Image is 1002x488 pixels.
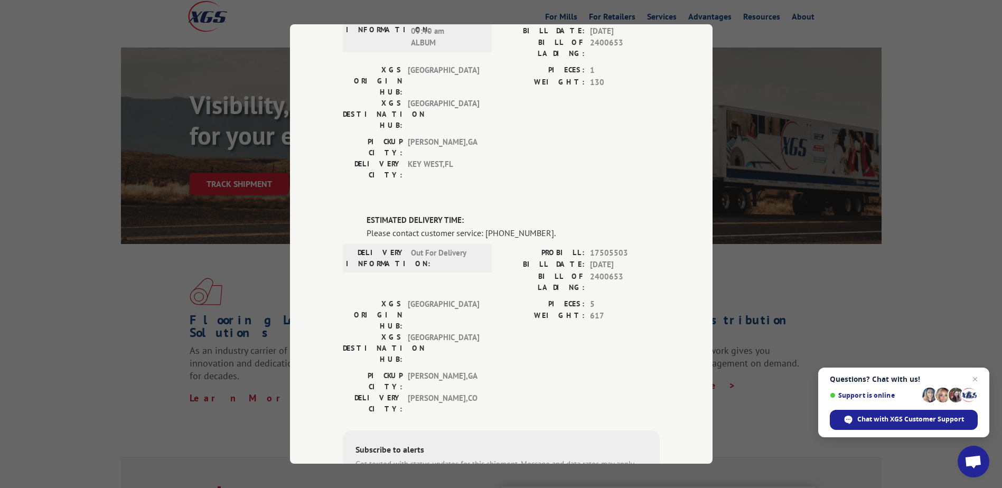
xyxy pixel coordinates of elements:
span: Chat with XGS Customer Support [830,410,978,430]
label: XGS ORIGIN HUB: [343,64,402,98]
label: BILL OF LADING: [501,271,585,293]
label: WEIGHT: [501,310,585,322]
label: WEIGHT: [501,77,585,89]
span: Questions? Chat with us! [830,375,978,383]
div: Please contact customer service: [PHONE_NUMBER]. [367,227,660,239]
span: [PERSON_NAME] , CO [408,392,479,415]
span: [PERSON_NAME] , GA [408,136,479,158]
label: XGS DESTINATION HUB: [343,332,402,365]
label: BILL OF LADING: [501,37,585,59]
span: 5 [590,298,660,311]
span: 1 [590,64,660,77]
span: [GEOGRAPHIC_DATA] [408,332,479,365]
label: BILL DATE: [501,25,585,37]
span: [PERSON_NAME] , GA [408,370,479,392]
label: PIECES: [501,298,585,311]
span: [GEOGRAPHIC_DATA] [408,64,479,98]
label: XGS ORIGIN HUB: [343,298,402,332]
label: XGS DESTINATION HUB: [343,98,402,131]
span: [GEOGRAPHIC_DATA] [408,98,479,131]
label: PICKUP CITY: [343,370,402,392]
span: [DATE] [590,259,660,271]
label: PICKUP CITY: [343,136,402,158]
span: 617 [590,310,660,322]
span: 2400653 [590,37,660,59]
span: Out For Delivery [411,247,482,269]
label: PIECES: [501,64,585,77]
label: DELIVERY CITY: [343,158,402,181]
a: Open chat [958,446,989,477]
span: [DATE] [590,25,660,37]
label: DELIVERY INFORMATION: [346,13,406,49]
label: BILL DATE: [501,259,585,271]
div: Get texted with status updates for this shipment. Message and data rates may apply. Message frequ... [355,458,647,482]
label: PROBILL: [501,247,585,259]
span: Support is online [830,391,919,399]
span: 2400653 [590,271,660,293]
label: DELIVERY INFORMATION: [346,247,406,269]
span: [GEOGRAPHIC_DATA] [408,298,479,332]
label: ESTIMATED DELIVERY TIME: [367,214,660,227]
span: [DATE] 09:40 am ALBUM [411,13,482,49]
span: Chat with XGS Customer Support [857,415,964,424]
div: Subscribe to alerts [355,443,647,458]
span: 130 [590,77,660,89]
span: 17505503 [590,247,660,259]
span: KEY WEST , FL [408,158,479,181]
label: DELIVERY CITY: [343,392,402,415]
